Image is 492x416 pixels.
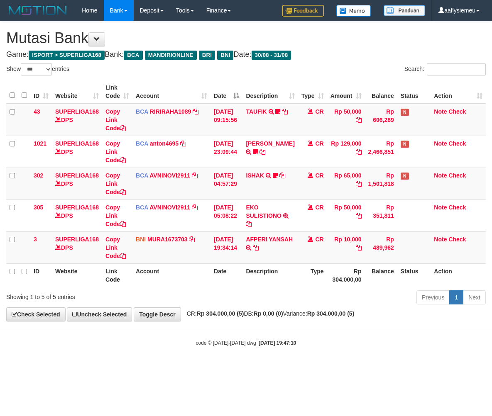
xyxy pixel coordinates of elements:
[282,5,324,17] img: Feedback.jpg
[434,204,447,211] a: Note
[189,236,195,243] a: Copy MURA1673703 to clipboard
[431,80,486,104] th: Action: activate to sort column ascending
[448,236,466,243] a: Check
[327,168,365,199] td: Rp 65,000
[52,168,102,199] td: DPS
[365,263,397,287] th: Balance
[55,172,99,179] a: SUPERLIGA168
[298,80,327,104] th: Type: activate to sort column ascending
[149,172,190,179] a: AVNINOVI2911
[336,5,371,17] img: Button%20Memo.svg
[246,236,293,243] a: AFPERI YANSAH
[365,80,397,104] th: Balance
[242,80,298,104] th: Description: activate to sort column ascending
[365,168,397,199] td: Rp 1,501,818
[52,263,102,287] th: Website
[246,172,264,179] a: ISHAK
[401,173,409,180] span: Has Note
[365,231,397,263] td: Rp 489,962
[279,172,285,179] a: Copy ISHAK to clipboard
[365,104,397,136] td: Rp 606,289
[327,136,365,168] td: Rp 129,000
[365,136,397,168] td: Rp 2,466,851
[259,148,265,155] a: Copy SRI BASUKI to clipboard
[434,172,447,179] a: Note
[147,236,188,243] a: MURA1673703
[52,104,102,136] td: DPS
[356,180,362,187] a: Copy Rp 65,000 to clipboard
[397,80,431,104] th: Status
[136,172,148,179] span: BCA
[6,51,486,59] h4: Game: Bank: Date:
[434,140,447,147] a: Note
[242,263,298,287] th: Description
[416,290,450,304] a: Previous
[401,141,409,148] span: Has Note
[136,236,146,243] span: BNI
[6,63,69,75] label: Show entries
[150,108,191,115] a: RIRIRAHA1089
[327,263,365,287] th: Rp 304.000,00
[34,172,43,179] span: 302
[448,172,466,179] a: Check
[211,231,242,263] td: [DATE] 19:34:14
[315,172,323,179] span: CR
[197,310,244,317] strong: Rp 304.000,00 (5)
[180,140,186,147] a: Copy anton4695 to clipboard
[427,63,486,75] input: Search:
[246,140,294,147] a: [PERSON_NAME]
[307,310,355,317] strong: Rp 304.000,00 (5)
[448,108,466,115] a: Check
[246,108,267,115] a: TAUFIK
[193,108,198,115] a: Copy RIRIRAHA1089 to clipboard
[34,236,37,243] span: 3
[327,231,365,263] td: Rp 10,000
[105,204,126,227] a: Copy Link Code
[211,104,242,136] td: [DATE] 09:15:56
[192,172,198,179] a: Copy AVNINOVI2911 to clipboard
[30,80,52,104] th: ID: activate to sort column ascending
[254,310,283,317] strong: Rp 0,00 (0)
[196,340,296,346] small: code © [DATE]-[DATE] dwg |
[145,51,197,60] span: MANDIRIONLINE
[52,199,102,231] td: DPS
[463,290,486,304] a: Next
[34,140,47,147] span: 1021
[52,80,102,104] th: Website: activate to sort column ascending
[34,108,40,115] span: 43
[211,136,242,168] td: [DATE] 23:09:44
[384,5,425,16] img: panduan.png
[192,204,198,211] a: Copy AVNINOVI2911 to clipboard
[315,140,323,147] span: CR
[55,108,99,115] a: SUPERLIGA168
[211,80,242,104] th: Date: activate to sort column descending
[327,80,365,104] th: Amount: activate to sort column ascending
[102,263,132,287] th: Link Code
[6,307,66,321] a: Check Selected
[404,63,486,75] label: Search:
[134,307,181,321] a: Toggle Descr
[397,263,431,287] th: Status
[55,204,99,211] a: SUPERLIGA168
[449,290,463,304] a: 1
[211,168,242,199] td: [DATE] 04:57:29
[124,51,142,60] span: BCA
[52,231,102,263] td: DPS
[401,109,409,116] span: Has Note
[55,140,99,147] a: SUPERLIGA168
[150,140,179,147] a: anton4695
[102,80,132,104] th: Link Code: activate to sort column ascending
[315,236,323,243] span: CR
[327,104,365,136] td: Rp 50,000
[434,108,447,115] a: Note
[30,263,52,287] th: ID
[252,51,291,60] span: 30/08 - 31/08
[105,236,126,259] a: Copy Link Code
[34,204,43,211] span: 305
[211,263,242,287] th: Date
[448,204,466,211] a: Check
[105,172,126,195] a: Copy Link Code
[298,263,327,287] th: Type
[356,244,362,251] a: Copy Rp 10,000 to clipboard
[365,199,397,231] td: Rp 351,811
